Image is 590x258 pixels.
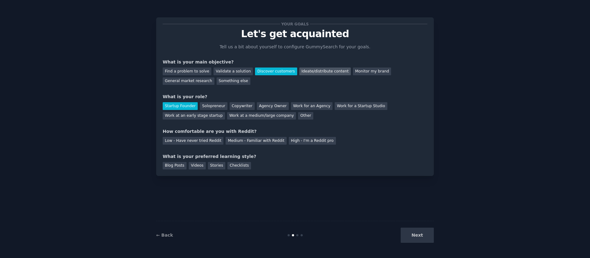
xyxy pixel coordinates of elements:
[280,21,310,27] span: Your goals
[163,59,427,65] div: What is your main objective?
[230,102,255,110] div: Copywriter
[257,102,289,110] div: Agency Owner
[163,153,427,160] div: What is your preferred learning style?
[217,77,250,85] div: Something else
[299,68,351,75] div: Ideate/distribute content
[189,162,206,170] div: Videos
[163,128,427,135] div: How comfortable are you with Reddit?
[353,68,391,75] div: Monitor my brand
[163,162,187,170] div: Blog Posts
[163,137,223,145] div: Low - Have never tried Reddit
[156,233,173,238] a: ← Back
[217,44,373,50] p: Tell us a bit about yourself to configure GummySearch for your goals.
[226,137,286,145] div: Medium - Familiar with Reddit
[255,68,297,75] div: Discover customers
[163,77,214,85] div: General market research
[208,162,225,170] div: Stories
[163,112,225,120] div: Work at an early stage startup
[289,137,336,145] div: High - I'm a Reddit pro
[298,112,313,120] div: Other
[227,112,296,120] div: Work at a medium/large company
[163,94,427,100] div: What is your role?
[163,68,211,75] div: Find a problem to solve
[291,102,332,110] div: Work for an Agency
[163,28,427,39] p: Let's get acquainted
[163,102,198,110] div: Startup Founder
[335,102,387,110] div: Work for a Startup Studio
[214,68,253,75] div: Validate a solution
[200,102,227,110] div: Solopreneur
[227,162,251,170] div: Checklists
